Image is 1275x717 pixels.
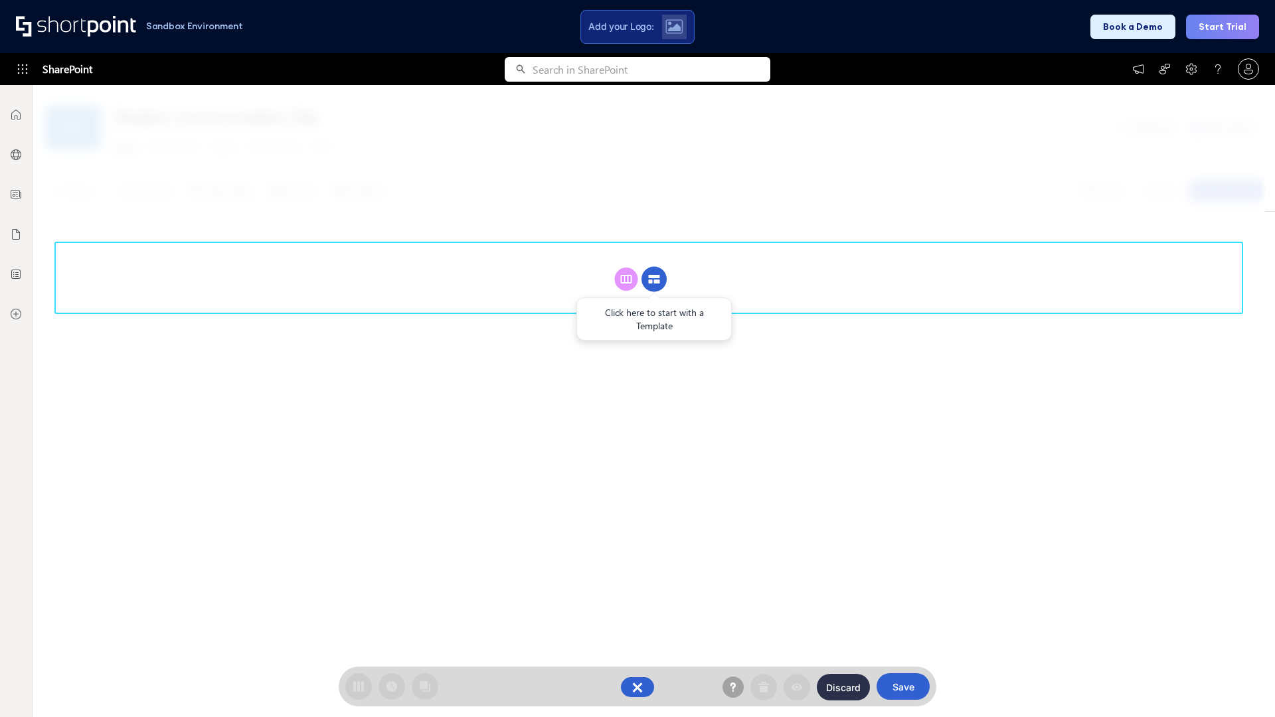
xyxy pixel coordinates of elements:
[817,674,870,700] button: Discard
[42,53,92,85] span: SharePoint
[146,23,243,30] h1: Sandbox Environment
[1090,15,1175,39] button: Book a Demo
[533,57,770,82] input: Search in SharePoint
[1209,653,1275,717] iframe: Chat Widget
[588,21,653,33] span: Add your Logo:
[665,19,683,34] img: Upload logo
[1186,15,1259,39] button: Start Trial
[877,673,930,700] button: Save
